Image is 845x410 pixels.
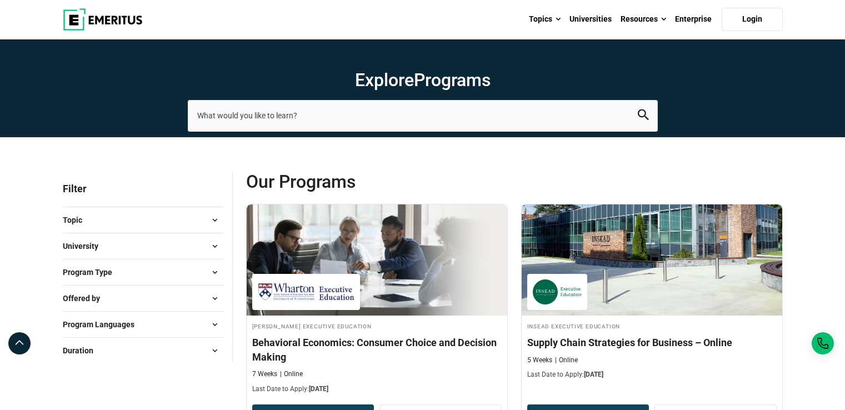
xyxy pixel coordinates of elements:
button: Program Type [63,264,223,281]
h1: Explore [188,69,658,91]
span: Program Type [63,266,121,278]
p: 5 Weeks [527,356,552,365]
button: Duration [63,342,223,359]
h4: Behavioral Economics: Consumer Choice and Decision Making [252,336,502,363]
a: Login [722,8,783,31]
span: Programs [414,69,491,91]
p: Online [555,356,578,365]
button: University [63,238,223,254]
img: Supply Chain Strategies for Business – Online | Online Supply Chain and Operations Course [522,204,782,316]
span: [DATE] [584,371,603,378]
input: search-page [188,100,658,131]
button: Program Languages [63,316,223,333]
img: INSEAD Executive Education [533,279,582,304]
span: University [63,240,107,252]
h4: [PERSON_NAME] Executive Education [252,321,502,331]
button: Topic [63,212,223,228]
a: Sales and Marketing Course by Wharton Executive Education - August 12, 2025 Wharton Executive Edu... [247,204,507,399]
span: [DATE] [309,385,328,393]
span: Duration [63,344,102,357]
a: Supply Chain and Operations Course by INSEAD Executive Education - August 12, 2025 INSEAD Executi... [522,204,782,386]
p: Last Date to Apply: [527,370,777,379]
img: Wharton Executive Education [258,279,354,304]
span: Topic [63,214,91,226]
p: Last Date to Apply: [252,384,502,394]
p: Online [280,369,303,379]
img: Behavioral Economics: Consumer Choice and Decision Making | Online Sales and Marketing Course [247,204,507,316]
span: Program Languages [63,318,143,331]
button: Offered by [63,290,223,307]
a: search [638,112,649,123]
span: Offered by [63,292,109,304]
p: Filter [63,171,223,207]
span: Our Programs [246,171,514,193]
h4: INSEAD Executive Education [527,321,777,331]
p: 7 Weeks [252,369,277,379]
button: search [638,109,649,122]
h4: Supply Chain Strategies for Business – Online [527,336,777,349]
